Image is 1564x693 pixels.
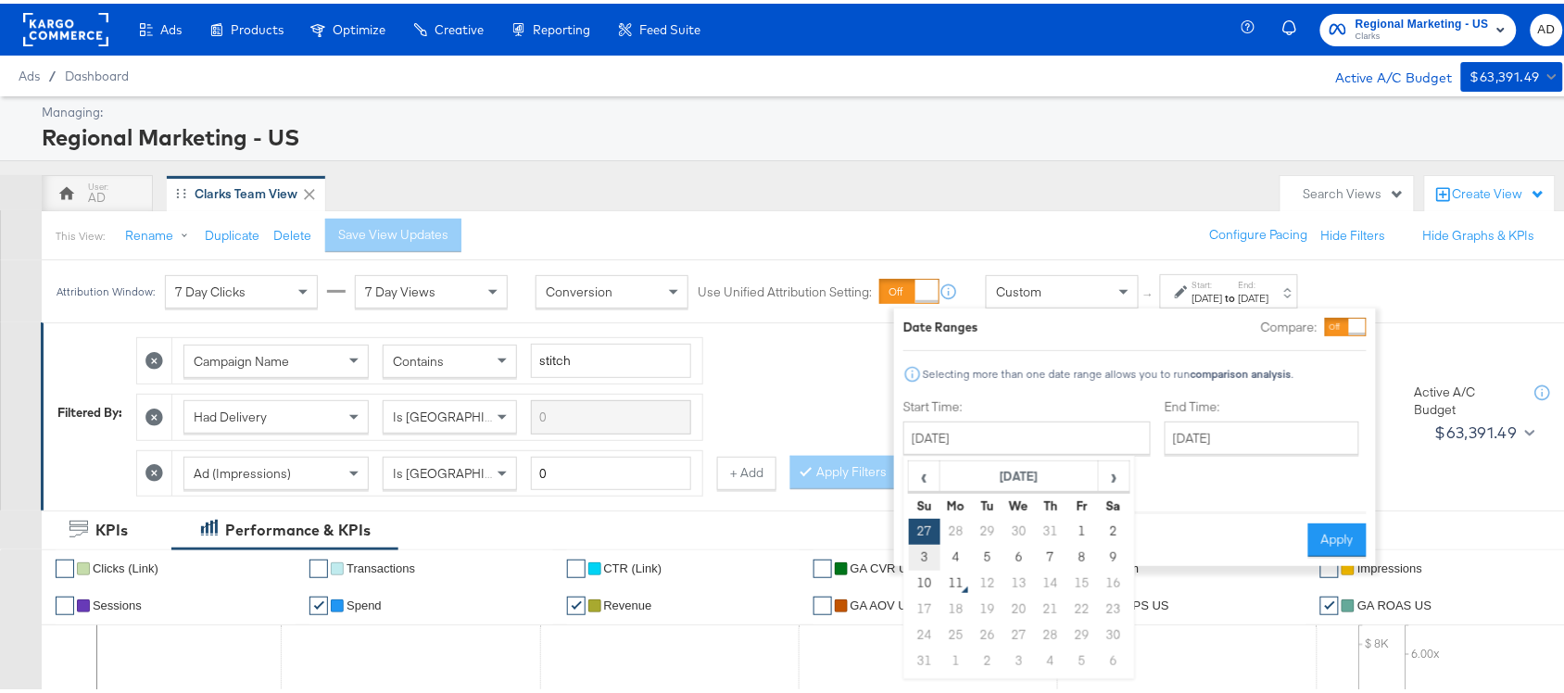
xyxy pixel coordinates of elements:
td: 1 [1066,515,1098,541]
button: Apply [1308,520,1367,553]
a: ✔ [56,556,74,574]
td: 17 [909,593,940,619]
div: $63,391.49 [1435,415,1518,443]
span: ↑ [1141,288,1158,295]
button: Delete [273,223,311,241]
span: AD [1538,16,1556,37]
span: Sessions [93,595,142,609]
span: GA CVR US [851,558,916,572]
a: ✔ [814,593,832,611]
td: 16 [1098,567,1129,593]
div: Date Ranges [903,315,978,333]
th: Th [1035,489,1066,515]
td: 25 [940,619,972,645]
td: 6 [1003,541,1035,567]
td: 21 [1035,593,1066,619]
label: End Time: [1165,395,1367,412]
a: ✔ [1320,556,1339,574]
th: Su [909,489,940,515]
button: Hide Graphs & KPIs [1423,223,1535,241]
a: ✔ [814,556,832,574]
th: Sa [1098,489,1129,515]
td: 28 [940,515,972,541]
span: GA AOV US [851,595,915,609]
td: 27 [909,515,940,541]
span: Spend [347,595,382,609]
span: Is [GEOGRAPHIC_DATA] [393,461,535,478]
td: 10 [909,567,940,593]
label: Start Time: [903,395,1151,412]
td: 8 [1066,541,1098,567]
td: 3 [909,541,940,567]
th: Mo [940,489,972,515]
a: Dashboard [65,65,129,80]
div: Search Views [1304,182,1405,199]
a: ✔ [567,593,586,611]
td: 24 [909,619,940,645]
td: 26 [972,619,1003,645]
label: Use Unified Attribution Setting: [698,280,872,297]
td: 4 [940,541,972,567]
td: 9 [1098,541,1129,567]
div: Selecting more than one date range allows you to run . [922,364,1294,377]
span: ‹ [910,459,939,486]
span: Revenue [604,595,652,609]
td: 11 [940,567,972,593]
a: ✔ [567,556,586,574]
input: Enter a search term [531,340,691,374]
span: Contains [393,349,444,366]
td: 27 [1003,619,1035,645]
span: 7 Day Clicks [175,280,246,296]
td: 28 [1035,619,1066,645]
span: Ads [160,19,182,33]
td: 4 [1035,645,1066,671]
td: 1 [940,645,972,671]
a: ✔ [56,593,74,611]
span: Is [GEOGRAPHIC_DATA] [393,405,535,422]
span: Products [231,19,284,33]
span: Had Delivery [194,405,267,422]
button: Rename [112,216,208,249]
td: 29 [1066,619,1098,645]
span: Ad (Impressions) [194,461,291,478]
td: 5 [972,541,1003,567]
th: Tu [972,489,1003,515]
span: Campaign Name [194,349,289,366]
div: Create View [1453,182,1545,200]
div: Active A/C Budget [1316,58,1452,86]
td: 30 [1003,515,1035,541]
th: [DATE] [940,458,1099,489]
button: $63,391.49 [1461,58,1563,88]
span: / [40,65,65,80]
span: Reporting [533,19,590,33]
button: + Add [717,453,776,486]
input: Enter a number [531,453,691,487]
td: 29 [972,515,1003,541]
td: 31 [909,645,940,671]
div: Managing: [42,100,1558,118]
span: Creative [435,19,484,33]
th: Fr [1066,489,1098,515]
td: 12 [972,567,1003,593]
button: Hide Filters [1321,223,1386,241]
button: AD [1531,10,1563,43]
div: [DATE] [1192,287,1223,302]
span: GA CPS US [1104,595,1169,609]
span: Clicks (Link) [93,558,158,572]
td: 7 [1035,541,1066,567]
td: 13 [1003,567,1035,593]
a: ✔ [309,593,328,611]
div: AD [88,185,106,203]
label: Start: [1192,275,1223,287]
div: [DATE] [1239,287,1269,302]
button: Configure Pacing [1197,215,1321,248]
td: 14 [1035,567,1066,593]
div: Clarks Team View [195,182,297,199]
button: $63,391.49 [1428,414,1539,444]
div: Filtered By: [57,400,122,418]
input: Enter a search term [531,397,691,431]
div: $63,391.49 [1470,62,1540,85]
span: › [1100,459,1129,486]
div: KPIs [95,516,128,537]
